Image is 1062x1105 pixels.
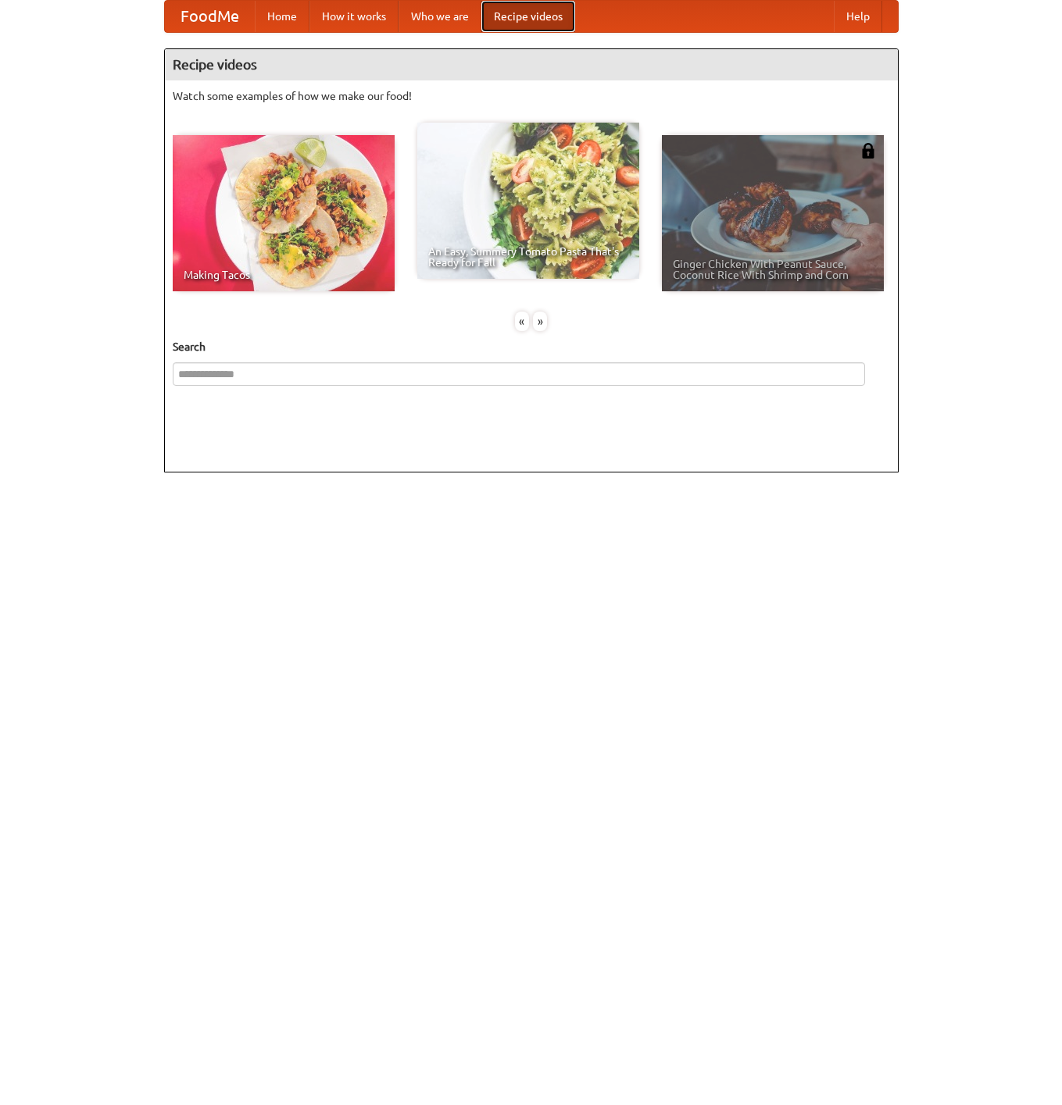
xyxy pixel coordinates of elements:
a: FoodMe [165,1,255,32]
a: Recipe videos [481,1,575,32]
a: Who we are [399,1,481,32]
h4: Recipe videos [165,49,898,80]
div: « [515,312,529,331]
p: Watch some examples of how we make our food! [173,88,890,104]
a: Help [834,1,882,32]
a: Making Tacos [173,135,395,291]
a: An Easy, Summery Tomato Pasta That's Ready for Fall [417,123,639,279]
span: Making Tacos [184,269,384,280]
a: Home [255,1,309,32]
div: » [533,312,547,331]
a: How it works [309,1,399,32]
h5: Search [173,339,890,355]
img: 483408.png [860,143,876,159]
span: An Easy, Summery Tomato Pasta That's Ready for Fall [428,246,628,268]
